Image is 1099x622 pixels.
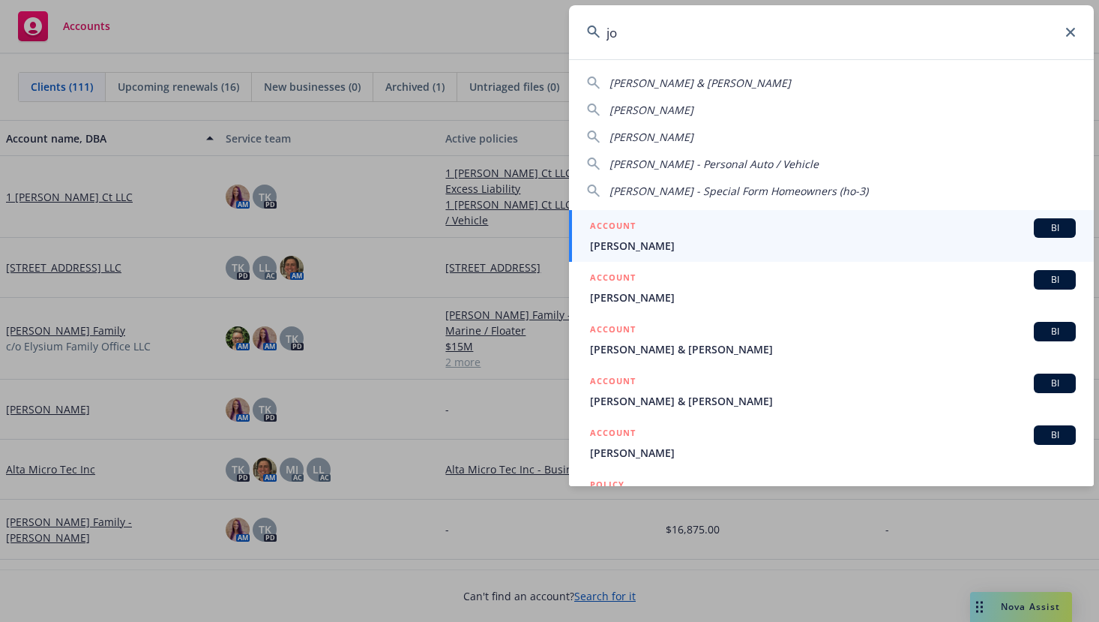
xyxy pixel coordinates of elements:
[569,469,1094,533] a: POLICY
[590,290,1076,305] span: [PERSON_NAME]
[590,238,1076,254] span: [PERSON_NAME]
[590,445,1076,461] span: [PERSON_NAME]
[1040,273,1070,287] span: BI
[569,417,1094,469] a: ACCOUNTBI[PERSON_NAME]
[1040,221,1070,235] span: BI
[609,184,868,198] span: [PERSON_NAME] - Special Form Homeowners (ho-3)
[569,210,1094,262] a: ACCOUNTBI[PERSON_NAME]
[609,157,819,171] span: [PERSON_NAME] - Personal Auto / Vehicle
[590,425,636,443] h5: ACCOUNT
[609,130,693,144] span: [PERSON_NAME]
[569,365,1094,417] a: ACCOUNTBI[PERSON_NAME] & [PERSON_NAME]
[590,393,1076,409] span: [PERSON_NAME] & [PERSON_NAME]
[609,103,693,117] span: [PERSON_NAME]
[590,322,636,340] h5: ACCOUNT
[569,262,1094,314] a: ACCOUNTBI[PERSON_NAME]
[609,76,791,90] span: [PERSON_NAME] & [PERSON_NAME]
[1040,325,1070,338] span: BI
[590,477,624,492] h5: POLICY
[590,218,636,236] h5: ACCOUNT
[1040,377,1070,390] span: BI
[569,314,1094,365] a: ACCOUNTBI[PERSON_NAME] & [PERSON_NAME]
[569,5,1094,59] input: Search...
[590,341,1076,357] span: [PERSON_NAME] & [PERSON_NAME]
[590,270,636,288] h5: ACCOUNT
[590,374,636,392] h5: ACCOUNT
[1040,428,1070,442] span: BI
